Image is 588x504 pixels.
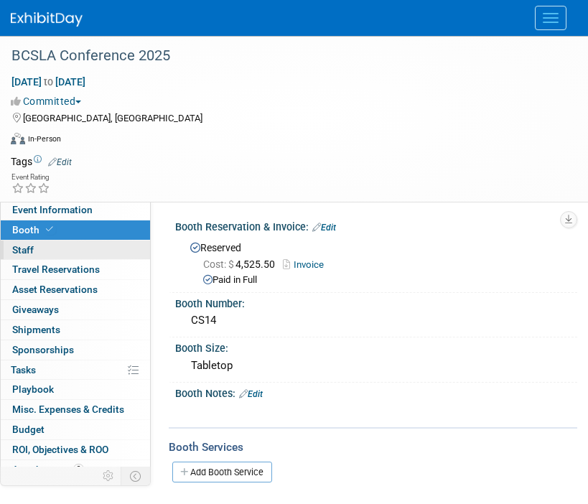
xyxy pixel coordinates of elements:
[12,344,74,355] span: Sponsorships
[48,157,72,167] a: Edit
[1,320,150,340] a: Shipments
[1,400,150,419] a: Misc. Expenses & Credits
[312,223,336,233] a: Edit
[1,420,150,439] a: Budget
[11,94,87,108] button: Committed
[172,462,272,482] a: Add Booth Service
[23,113,202,123] span: [GEOGRAPHIC_DATA], [GEOGRAPHIC_DATA]
[12,383,54,395] span: Playbook
[12,324,60,335] span: Shipments
[1,220,150,240] a: Booth
[11,133,25,144] img: Format-Inperson.png
[11,174,50,181] div: Event Rating
[1,200,150,220] a: Event Information
[283,259,331,270] a: Invoice
[203,258,235,270] span: Cost: $
[12,444,108,455] span: ROI, Objectives & ROO
[12,403,124,415] span: Misc. Expenses & Credits
[11,131,570,152] div: Event Format
[1,280,150,299] a: Asset Reservations
[186,309,566,332] div: CS14
[11,75,86,88] span: [DATE] [DATE]
[1,380,150,399] a: Playbook
[96,467,121,485] td: Personalize Event Tab Strip
[535,6,566,30] button: Menu
[42,76,55,88] span: to
[27,134,61,144] div: In-Person
[12,224,56,235] span: Booth
[203,258,281,270] span: 4,525.50
[175,383,577,401] div: Booth Notes:
[11,154,72,169] td: Tags
[203,274,566,287] div: Paid in Full
[12,263,100,275] span: Travel Reservations
[12,204,93,215] span: Event Information
[186,237,566,287] div: Reserved
[1,260,150,279] a: Travel Reservations
[175,337,577,355] div: Booth Size:
[169,439,577,455] div: Booth Services
[1,460,150,480] a: Attachments2
[12,244,34,256] span: Staff
[1,440,150,459] a: ROI, Objectives & ROO
[12,424,45,435] span: Budget
[1,241,150,260] a: Staff
[121,467,151,485] td: Toggle Event Tabs
[73,464,84,475] span: 2
[12,304,59,315] span: Giveaways
[186,355,566,377] div: Tabletop
[175,293,577,311] div: Booth Number:
[11,364,36,375] span: Tasks
[175,216,577,235] div: Booth Reservation & Invoice:
[1,340,150,360] a: Sponsorships
[12,284,98,295] span: Asset Reservations
[11,12,83,27] img: ExhibitDay
[12,464,84,475] span: Attachments
[6,43,559,69] div: BCSLA Conference 2025
[46,225,53,233] i: Booth reservation complete
[239,389,263,399] a: Edit
[1,300,150,319] a: Giveaways
[1,360,150,380] a: Tasks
